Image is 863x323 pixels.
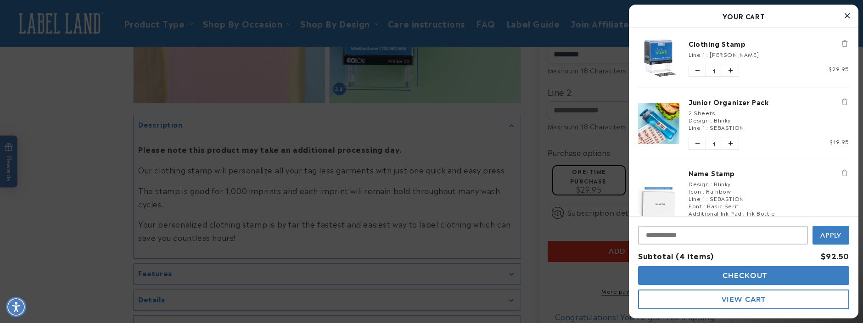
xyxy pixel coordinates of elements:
[689,50,705,58] span: Line 1
[711,116,712,124] span: :
[707,201,739,210] span: Basic Serif
[689,39,849,48] a: Clothing Stamp
[638,266,849,285] button: Checkout
[840,168,849,178] button: Remove Name Stamp
[638,28,849,88] li: product
[638,103,679,144] img: Junior Organizer Pack - Label Land
[840,97,849,106] button: Remove Junior Organizer Pack
[638,9,849,23] h2: Your Cart
[706,187,731,195] span: Rainbow
[9,26,113,43] button: Can this be used on dark clothing?
[706,138,722,149] span: 1
[638,226,808,245] input: Input Discount
[703,187,705,195] span: :
[638,88,849,159] li: product
[820,231,842,239] span: Apply
[689,138,706,149] button: Decrease quantity of Junior Organizer Pack
[638,37,679,78] img: Clothing Stamp - Label Land
[706,123,708,131] span: :
[821,249,849,262] div: $92.50
[689,123,705,131] span: Line 1
[706,50,708,58] span: :
[711,179,712,188] span: :
[638,159,849,245] li: product
[689,168,849,178] a: Name Stamp
[829,137,849,145] span: $19.95
[638,250,714,261] span: Subtotal (4 items)
[689,179,709,188] span: Design
[689,65,706,76] button: Decrease quantity of Clothing Stamp
[714,116,731,124] span: Blinky
[840,9,854,23] button: Close Cart
[747,209,775,217] span: Ink Bottle
[722,138,739,149] button: Increase quantity of Junior Organizer Pack
[743,209,745,217] span: :
[706,65,722,76] span: 1
[710,194,744,202] span: SEBASTION
[710,50,759,58] span: [PERSON_NAME]
[722,65,739,76] button: Increase quantity of Clothing Stamp
[813,226,849,245] button: Apply
[34,51,113,69] button: What size is the imprint?
[704,201,706,210] span: :
[8,12,134,23] textarea: Type your message here
[714,179,731,188] span: Blinky
[689,194,705,202] span: Line 1
[689,97,849,106] a: Junior Organizer Pack
[720,271,768,280] span: Checkout
[689,116,709,124] span: Design
[722,295,766,304] span: View Cart
[689,209,742,217] span: Additional Ink Pad
[689,109,849,116] div: 2 Sheets
[706,194,708,202] span: :
[162,31,184,34] button: Close conversation starters
[689,201,702,210] span: Font
[6,297,26,317] div: Accessibility Menu
[689,187,701,195] span: Icon
[829,64,849,72] span: $29.95
[710,123,744,131] span: SEBASTION
[638,185,679,219] img: Name Stamp
[840,39,849,48] button: Remove Clothing Stamp
[638,290,849,309] button: View Cart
